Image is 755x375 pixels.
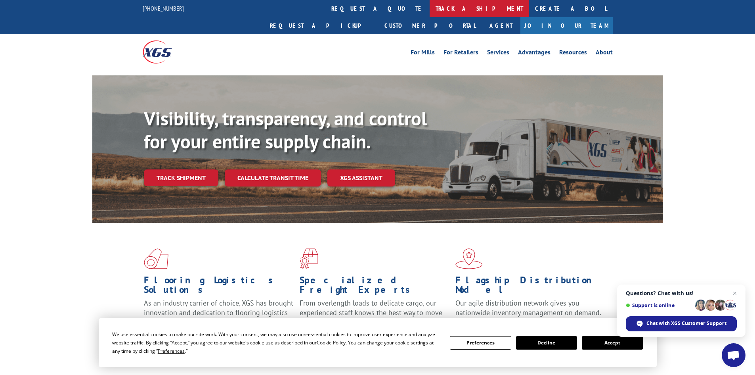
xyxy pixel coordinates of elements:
[225,169,321,187] a: Calculate transit time
[482,17,520,34] a: Agent
[596,49,613,58] a: About
[158,348,185,354] span: Preferences
[455,248,483,269] img: xgs-icon-flagship-distribution-model-red
[516,336,577,350] button: Decline
[144,275,294,298] h1: Flooring Logistics Solutions
[144,248,168,269] img: xgs-icon-total-supply-chain-intelligence-red
[455,275,605,298] h1: Flagship Distribution Model
[722,343,745,367] div: Open chat
[730,288,740,298] span: Close chat
[144,169,218,186] a: Track shipment
[300,275,449,298] h1: Specialized Freight Experts
[626,316,737,331] div: Chat with XGS Customer Support
[327,169,395,187] a: XGS ASSISTANT
[144,106,427,154] b: Visibility, transparency, and control for your entire supply chain.
[487,49,509,58] a: Services
[411,49,435,58] a: For Mills
[317,339,346,346] span: Cookie Policy
[626,302,692,308] span: Support is online
[378,17,482,34] a: Customer Portal
[646,320,726,327] span: Chat with XGS Customer Support
[144,298,293,327] span: As an industry carrier of choice, XGS has brought innovation and dedication to flooring logistics...
[559,49,587,58] a: Resources
[626,290,737,296] span: Questions? Chat with us!
[143,4,184,12] a: [PHONE_NUMBER]
[112,330,440,355] div: We use essential cookies to make our site work. With your consent, we may also use non-essential ...
[518,49,550,58] a: Advantages
[300,298,449,334] p: From overlength loads to delicate cargo, our experienced staff knows the best way to move your fr...
[450,336,511,350] button: Preferences
[300,248,318,269] img: xgs-icon-focused-on-flooring-red
[455,298,601,317] span: Our agile distribution network gives you nationwide inventory management on demand.
[264,17,378,34] a: Request a pickup
[582,336,643,350] button: Accept
[520,17,613,34] a: Join Our Team
[99,318,657,367] div: Cookie Consent Prompt
[443,49,478,58] a: For Retailers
